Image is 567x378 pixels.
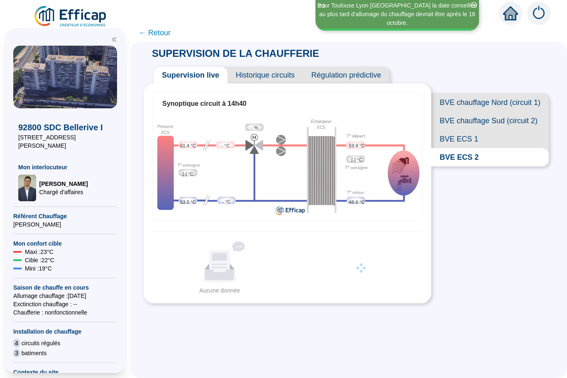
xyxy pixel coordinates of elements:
[349,142,365,149] span: 59.9 °C
[13,283,117,292] span: Saison de chauffe en cours
[139,27,171,39] span: ← Retour
[162,99,413,109] div: Synoptique circuit à 14h40
[39,188,88,196] span: Chargé d'affaires
[180,199,196,206] span: 53.5 °C
[39,180,88,188] span: [PERSON_NAME]
[22,349,47,357] span: batiments
[227,67,303,83] span: Historique circuits
[13,368,117,376] span: Contexte du site
[13,220,117,229] span: [PERSON_NAME]
[13,300,117,308] span: Exctinction chauffage : --
[180,142,196,149] span: 61.4 °C
[431,93,549,112] span: BVE chauffage Nord (circuit 1)
[18,122,112,133] span: 92800 SDC Bellerive I
[25,248,54,256] span: Maxi : 23 °C
[18,163,112,171] span: Mon interlocuteur
[152,115,423,218] div: Synoptique
[317,1,478,27] div: Pour Toulouse Lyon [GEOGRAPHIC_DATA] la date conseillée au plus tard d'allumage du chauffage devr...
[503,6,518,21] span: home
[13,292,117,300] span: Allumage chauffage : [DATE]
[352,156,362,163] span: [-] °C
[25,264,52,273] span: Mini : 19 °C
[431,130,549,148] span: BVE ECS 1
[318,3,325,9] i: 3 / 3
[222,142,230,149] span: - °C
[111,37,117,42] span: double-left
[349,199,365,206] span: 48.6 °C
[13,339,20,347] span: 4
[183,171,193,178] span: [-] °C
[13,349,20,357] span: 3
[22,339,60,347] span: circuits régulés
[222,198,231,205] span: - °C
[18,175,36,201] img: Chargé d'affaires
[251,124,258,131] span: - %
[18,133,112,150] span: [STREET_ADDRESS][PERSON_NAME]
[431,112,549,130] span: BVE chauffage Sud (circuit 2)
[13,212,117,220] span: Référent Chauffage
[13,327,117,336] span: Installation de chauffage
[25,256,54,264] span: Cible : 22 °C
[471,2,477,8] span: close-circle
[144,48,327,59] span: SUPERVISION DE LA CHAUFFERIE
[154,67,227,83] span: Supervision live
[13,239,117,248] span: Mon confort cible
[527,2,550,25] img: alerts
[431,148,549,166] span: BVE ECS 2
[152,115,423,218] img: ecs-supervision.4e789799f7049b378e9c.png
[13,308,117,317] span: Chaufferie : non fonctionnelle
[303,67,389,83] span: Régulation prédictive
[33,5,108,28] img: efficap energie logo
[155,286,284,295] div: Aucune donnée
